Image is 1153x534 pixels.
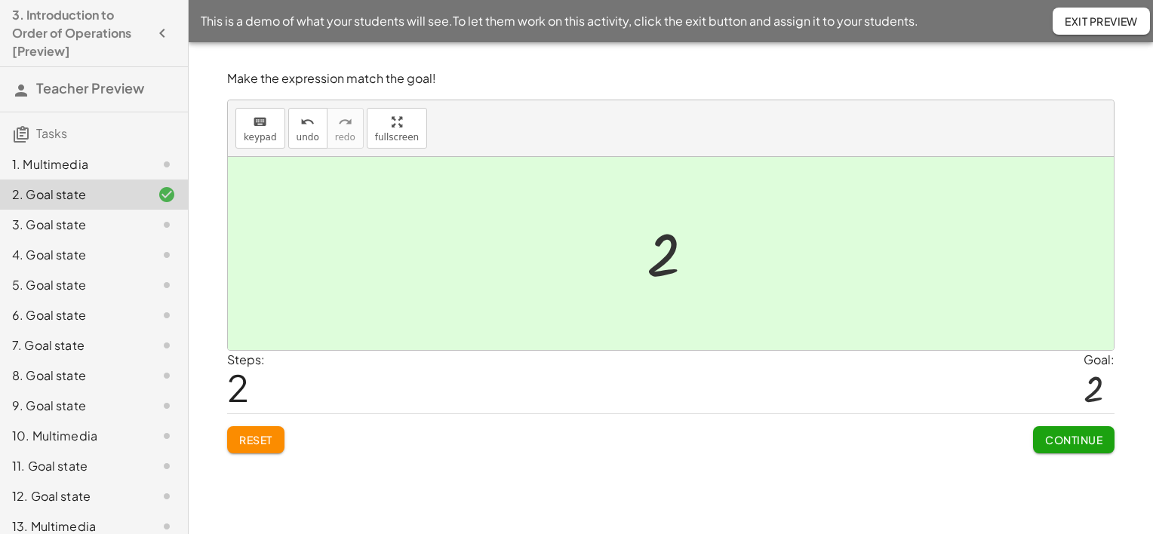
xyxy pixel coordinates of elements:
i: Task finished and correct. [158,186,176,204]
button: Exit Preview [1053,8,1150,35]
i: Task not started. [158,336,176,354]
div: 3. Goal state [12,216,134,234]
i: keyboard [253,113,267,131]
span: Exit Preview [1065,14,1138,28]
span: undo [297,132,319,143]
i: redo [338,113,352,131]
div: 2. Goal state [12,186,134,204]
i: Task not started. [158,306,176,324]
p: Make the expression match the goal! [227,70,1115,87]
span: This is a demo of what your students will see. To let them work on this activity, click the exit ... [201,12,918,30]
div: Goal: [1084,351,1115,369]
span: Continue [1045,433,1102,447]
div: 7. Goal state [12,336,134,354]
button: Continue [1033,426,1115,453]
div: 9. Goal state [12,397,134,415]
span: 2 [227,364,249,410]
div: 1. Multimedia [12,155,134,173]
h4: 3. Introduction to Order of Operations [Preview] [12,6,149,60]
i: Task not started. [158,276,176,294]
i: Task not started. [158,155,176,173]
div: 10. Multimedia [12,427,134,445]
i: Task not started. [158,487,176,505]
button: fullscreen [367,108,427,149]
i: Task not started. [158,457,176,475]
button: redoredo [327,108,364,149]
i: Task not started. [158,367,176,385]
div: 8. Goal state [12,367,134,385]
div: 12. Goal state [12,487,134,505]
div: 11. Goal state [12,457,134,475]
label: Steps: [227,351,265,367]
div: 4. Goal state [12,246,134,264]
span: Reset [239,433,272,447]
i: Task not started. [158,216,176,234]
span: Teacher Preview [36,79,144,97]
span: keypad [244,132,277,143]
span: fullscreen [375,132,419,143]
i: Task not started. [158,397,176,415]
span: redo [335,132,355,143]
div: 5. Goal state [12,276,134,294]
i: Task not started. [158,246,176,264]
i: undo [300,113,315,131]
button: undoundo [288,108,327,149]
div: 6. Goal state [12,306,134,324]
i: Task not started. [158,427,176,445]
button: keyboardkeypad [235,108,285,149]
span: Tasks [36,125,67,141]
button: Reset [227,426,284,453]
